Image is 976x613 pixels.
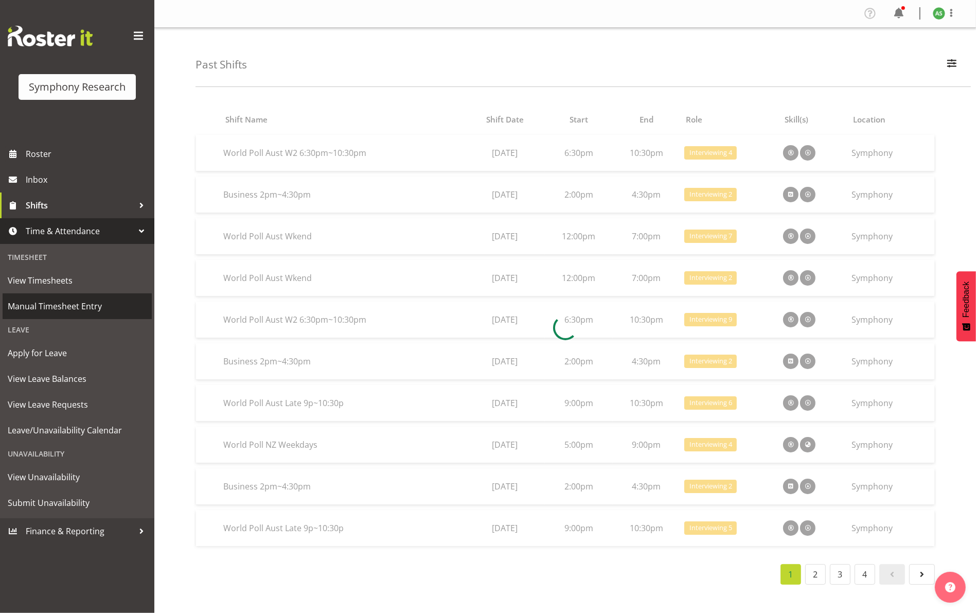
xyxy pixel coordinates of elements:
[3,392,152,417] a: View Leave Requests
[3,247,152,268] div: Timesheet
[3,340,152,366] a: Apply for Leave
[8,273,147,288] span: View Timesheets
[26,198,134,213] span: Shifts
[962,282,971,318] span: Feedback
[3,443,152,464] div: Unavailability
[8,469,147,485] span: View Unavailability
[26,223,134,239] span: Time & Attendance
[26,146,149,162] span: Roster
[956,271,976,341] button: Feedback - Show survey
[3,464,152,490] a: View Unavailability
[8,495,147,511] span: Submit Unavailability
[3,268,152,293] a: View Timesheets
[3,417,152,443] a: Leave/Unavailability Calendar
[3,319,152,340] div: Leave
[3,293,152,319] a: Manual Timesheet Entry
[3,490,152,516] a: Submit Unavailability
[3,366,152,392] a: View Leave Balances
[26,523,134,539] span: Finance & Reporting
[8,397,147,412] span: View Leave Requests
[830,564,850,585] a: 3
[8,423,147,438] span: Leave/Unavailability Calendar
[196,59,247,71] h4: Past Shifts
[26,172,149,187] span: Inbox
[855,564,875,585] a: 4
[29,79,126,95] div: Symphony Research
[8,26,93,46] img: Rosterit website logo
[945,582,955,592] img: help-xxl-2.png
[933,7,945,20] img: ange-steiger11422.jpg
[805,564,826,585] a: 2
[8,371,147,387] span: View Leave Balances
[8,299,147,314] span: Manual Timesheet Entry
[8,345,147,361] span: Apply for Leave
[941,54,963,76] button: Filter Employees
